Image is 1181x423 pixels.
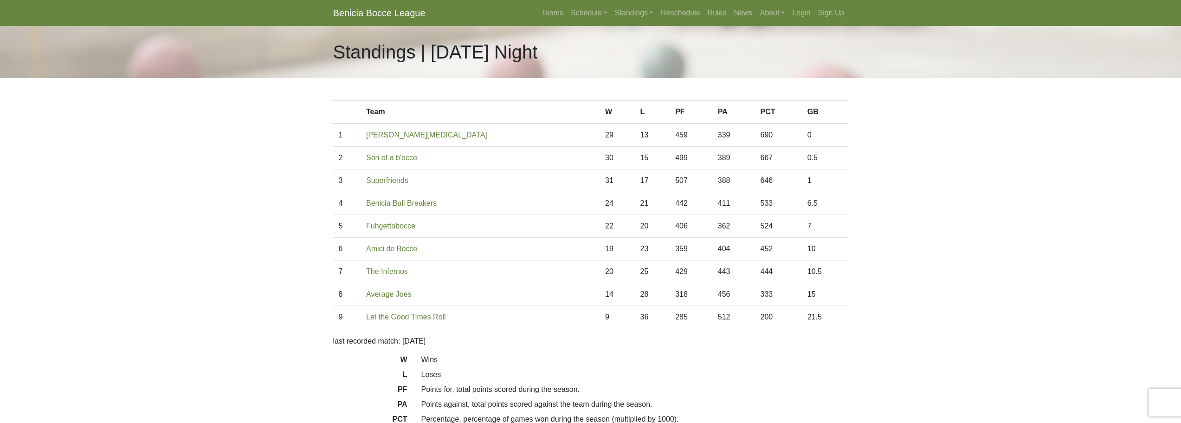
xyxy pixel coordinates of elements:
a: Son of a b'occe [366,154,417,162]
a: About [756,4,789,22]
a: Average Joes [366,290,412,298]
td: 359 [670,238,712,260]
td: 411 [712,192,755,215]
td: 333 [755,283,801,306]
a: Sign Up [814,4,848,22]
td: 388 [712,169,755,192]
td: 7 [333,260,361,283]
th: PA [712,101,755,124]
th: L [635,101,670,124]
p: last recorded match: [DATE] [333,336,848,347]
td: 20 [600,260,635,283]
td: 8 [333,283,361,306]
th: PF [670,101,712,124]
td: 21.5 [802,306,848,329]
td: 28 [635,283,670,306]
td: 1 [802,169,848,192]
td: 389 [712,147,755,169]
a: Rules [704,4,730,22]
a: Teams [538,4,567,22]
td: 646 [755,169,801,192]
td: 10.5 [802,260,848,283]
td: 31 [600,169,635,192]
a: News [730,4,756,22]
td: 318 [670,283,712,306]
td: 362 [712,215,755,238]
td: 17 [635,169,670,192]
td: 3 [333,169,361,192]
td: 442 [670,192,712,215]
a: Amici de Bocce [366,245,417,253]
td: 499 [670,147,712,169]
td: 444 [755,260,801,283]
td: 21 [635,192,670,215]
td: 5 [333,215,361,238]
a: Login [788,4,814,22]
td: 200 [755,306,801,329]
td: 339 [712,124,755,147]
td: 9 [333,306,361,329]
th: Team [361,101,600,124]
td: 20 [635,215,670,238]
dt: PA [326,399,414,414]
a: Let the Good Times Roll [366,313,446,321]
dd: Loses [414,369,855,380]
td: 36 [635,306,670,329]
a: The Infernos [366,267,408,275]
a: Fuhgettabocce [366,222,415,230]
dt: W [326,354,414,369]
td: 507 [670,169,712,192]
td: 19 [600,238,635,260]
dt: L [326,369,414,384]
td: 23 [635,238,670,260]
dd: Points against, total points scored against the team during the season. [414,399,855,410]
td: 443 [712,260,755,283]
td: 30 [600,147,635,169]
td: 456 [712,283,755,306]
th: PCT [755,101,801,124]
td: 24 [600,192,635,215]
td: 452 [755,238,801,260]
a: Benicia Ball Breakers [366,199,437,207]
a: [PERSON_NAME][MEDICAL_DATA] [366,131,487,139]
td: 429 [670,260,712,283]
td: 2 [333,147,361,169]
td: 14 [600,283,635,306]
a: Reschedule [657,4,704,22]
td: 10 [802,238,848,260]
td: 9 [600,306,635,329]
td: 524 [755,215,801,238]
a: Standings [611,4,657,22]
td: 6.5 [802,192,848,215]
td: 667 [755,147,801,169]
td: 13 [635,124,670,147]
td: 690 [755,124,801,147]
td: 459 [670,124,712,147]
a: Schedule [567,4,611,22]
dd: Points for, total points scored during the season. [414,384,855,395]
td: 0 [802,124,848,147]
td: 1 [333,124,361,147]
td: 15 [635,147,670,169]
td: 406 [670,215,712,238]
td: 512 [712,306,755,329]
a: Superfriends [366,176,408,184]
td: 15 [802,283,848,306]
td: 533 [755,192,801,215]
td: 22 [600,215,635,238]
td: 0.5 [802,147,848,169]
th: W [600,101,635,124]
td: 4 [333,192,361,215]
td: 25 [635,260,670,283]
td: 6 [333,238,361,260]
th: GB [802,101,848,124]
td: 7 [802,215,848,238]
td: 404 [712,238,755,260]
dd: Wins [414,354,855,365]
td: 29 [600,124,635,147]
a: Benicia Bocce League [333,4,426,22]
dt: PF [326,384,414,399]
h1: Standings | [DATE] Night [333,41,538,63]
td: 285 [670,306,712,329]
